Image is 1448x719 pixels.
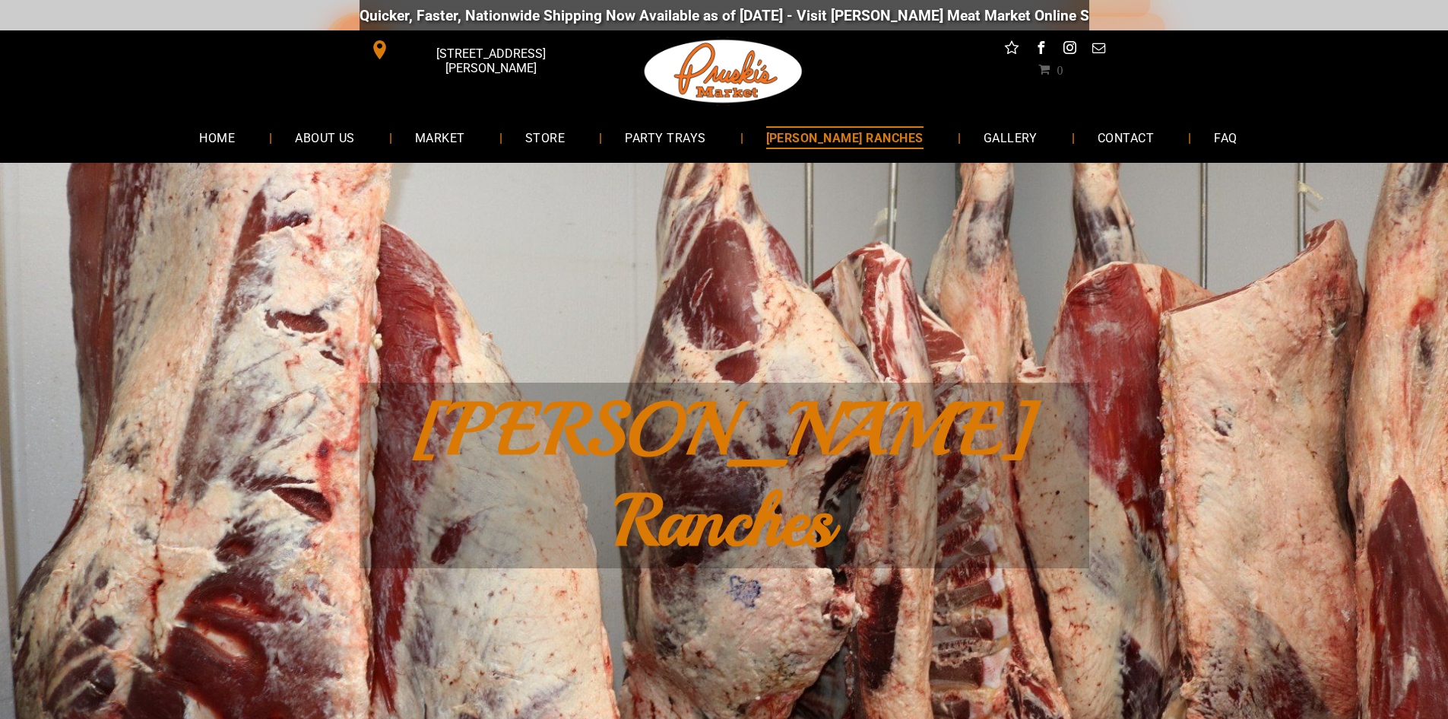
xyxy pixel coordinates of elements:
[176,117,258,157] a: HOME
[502,117,588,157] a: STORE
[961,117,1060,157] a: GALLERY
[413,384,1035,567] span: [PERSON_NAME] Ranches
[1057,63,1063,75] span: 0
[642,30,806,113] img: Pruski-s+Market+HQ+Logo2-1920w.png
[360,38,592,62] a: [STREET_ADDRESS][PERSON_NAME]
[272,117,378,157] a: ABOUT US
[602,117,728,157] a: PARTY TRAYS
[392,117,488,157] a: MARKET
[743,117,946,157] a: [PERSON_NAME] RANCHES
[392,39,588,83] span: [STREET_ADDRESS][PERSON_NAME]
[1060,38,1079,62] a: instagram
[1031,38,1050,62] a: facebook
[1002,38,1022,62] a: Social network
[1075,117,1177,157] a: CONTACT
[1191,117,1259,157] a: FAQ
[1088,38,1108,62] a: email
